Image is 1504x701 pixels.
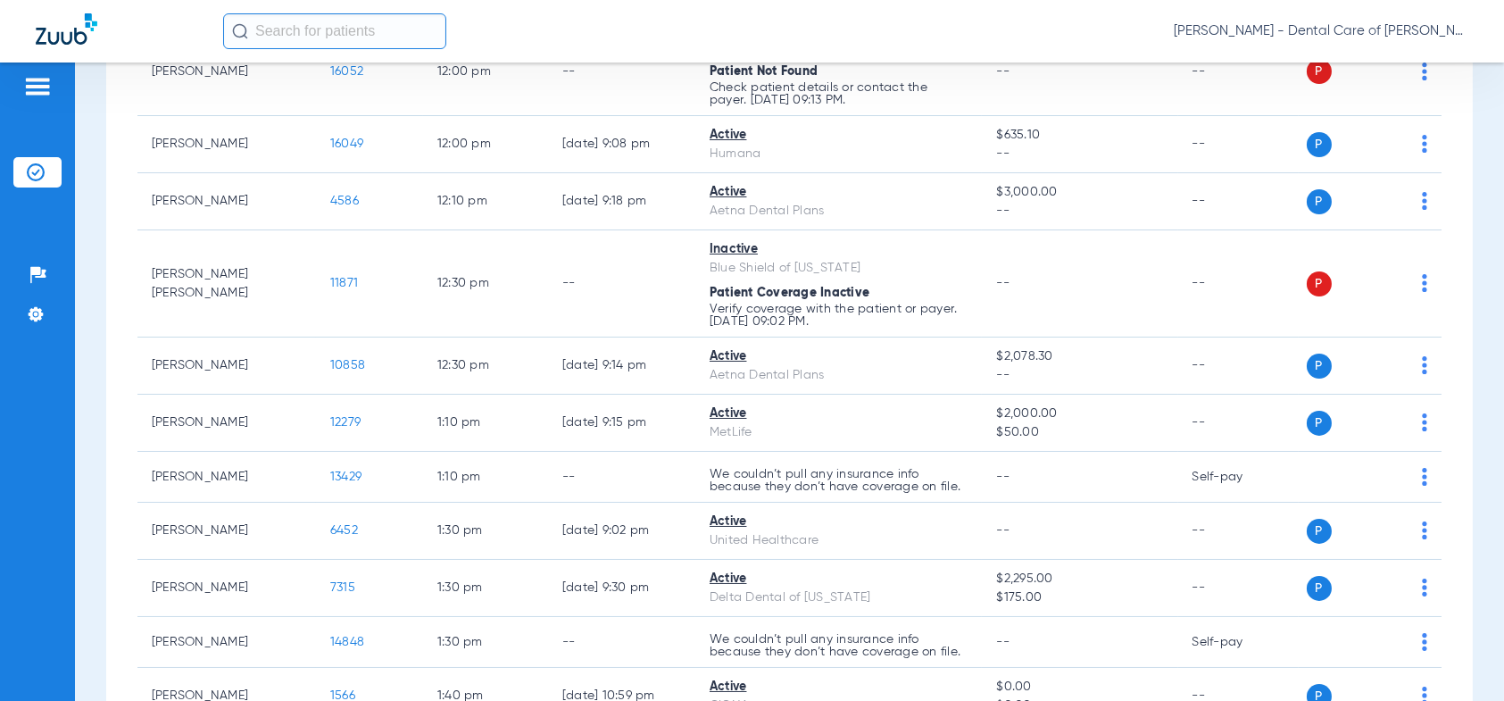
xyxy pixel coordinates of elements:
[423,230,548,338] td: 12:30 PM
[1178,503,1299,560] td: --
[1178,338,1299,395] td: --
[137,116,316,173] td: [PERSON_NAME]
[423,173,548,230] td: 12:10 PM
[1307,576,1332,601] span: P
[710,183,968,202] div: Active
[710,570,968,588] div: Active
[1422,63,1427,80] img: group-dot-blue.svg
[1307,59,1332,84] span: P
[330,359,365,371] span: 10858
[1307,189,1332,214] span: P
[330,138,363,150] span: 16049
[137,338,316,395] td: [PERSON_NAME]
[1422,356,1427,374] img: group-dot-blue.svg
[548,395,695,452] td: [DATE] 9:15 PM
[1178,116,1299,173] td: --
[548,338,695,395] td: [DATE] 9:14 PM
[1422,468,1427,486] img: group-dot-blue.svg
[710,259,968,278] div: Blue Shield of [US_STATE]
[710,145,968,163] div: Humana
[137,28,316,116] td: [PERSON_NAME]
[423,560,548,617] td: 1:30 PM
[548,28,695,116] td: --
[423,617,548,668] td: 1:30 PM
[710,531,968,550] div: United Healthcare
[330,581,355,594] span: 7315
[710,468,968,493] p: We couldn’t pull any insurance info because they don’t have coverage on file.
[996,65,1010,78] span: --
[996,366,1163,385] span: --
[330,65,363,78] span: 16052
[710,81,968,106] p: Check patient details or contact the payer. [DATE] 09:13 PM.
[1178,452,1299,503] td: Self-pay
[1422,522,1427,539] img: group-dot-blue.svg
[137,230,316,338] td: [PERSON_NAME] [PERSON_NAME]
[223,13,446,49] input: Search for patients
[996,678,1163,697] span: $0.00
[548,560,695,617] td: [DATE] 9:30 PM
[1422,633,1427,651] img: group-dot-blue.svg
[423,28,548,116] td: 12:00 PM
[1422,579,1427,597] img: group-dot-blue.svg
[1178,560,1299,617] td: --
[996,126,1163,145] span: $635.10
[710,633,968,658] p: We couldn’t pull any insurance info because they don’t have coverage on file.
[1422,135,1427,153] img: group-dot-blue.svg
[710,202,968,221] div: Aetna Dental Plans
[996,183,1163,202] span: $3,000.00
[710,366,968,385] div: Aetna Dental Plans
[1307,411,1332,436] span: P
[36,13,97,45] img: Zuub Logo
[330,277,358,289] span: 11871
[423,395,548,452] td: 1:10 PM
[996,277,1010,289] span: --
[548,617,695,668] td: --
[137,617,316,668] td: [PERSON_NAME]
[1178,395,1299,452] td: --
[710,347,968,366] div: Active
[137,395,316,452] td: [PERSON_NAME]
[548,503,695,560] td: [DATE] 9:02 PM
[330,416,361,429] span: 12279
[137,560,316,617] td: [PERSON_NAME]
[996,471,1010,483] span: --
[330,195,359,207] span: 4586
[710,513,968,531] div: Active
[996,570,1163,588] span: $2,295.00
[548,230,695,338] td: --
[330,636,364,648] span: 14848
[548,173,695,230] td: [DATE] 9:18 PM
[23,76,52,97] img: hamburger-icon
[330,524,358,537] span: 6452
[996,524,1010,537] span: --
[996,145,1163,163] span: --
[710,678,968,697] div: Active
[232,23,248,39] img: Search Icon
[1178,617,1299,668] td: Self-pay
[330,471,361,483] span: 13429
[1307,354,1332,379] span: P
[996,202,1163,221] span: --
[548,452,695,503] td: --
[423,338,548,395] td: 12:30 PM
[996,405,1163,423] span: $2,000.00
[423,116,548,173] td: 12:00 PM
[996,636,1010,648] span: --
[1422,274,1427,292] img: group-dot-blue.svg
[1307,519,1332,544] span: P
[1307,271,1332,296] span: P
[1174,22,1468,40] span: [PERSON_NAME] - Dental Care of [PERSON_NAME]
[710,240,968,259] div: Inactive
[137,452,316,503] td: [PERSON_NAME]
[996,347,1163,366] span: $2,078.30
[1422,192,1427,210] img: group-dot-blue.svg
[996,423,1163,442] span: $50.00
[710,126,968,145] div: Active
[137,173,316,230] td: [PERSON_NAME]
[710,423,968,442] div: MetLife
[1178,173,1299,230] td: --
[1178,230,1299,338] td: --
[1307,132,1332,157] span: P
[710,287,869,299] span: Patient Coverage Inactive
[710,65,818,78] span: Patient Not Found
